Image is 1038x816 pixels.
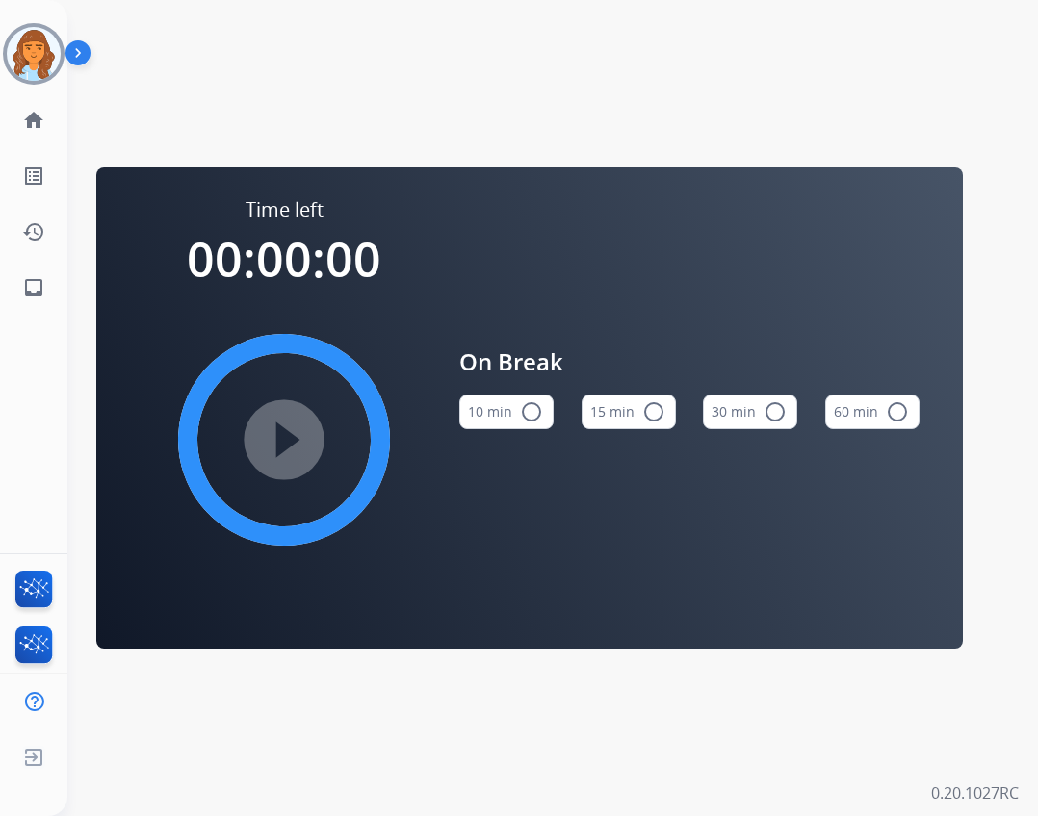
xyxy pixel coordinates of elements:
mat-icon: list_alt [22,165,45,188]
mat-icon: radio_button_unchecked [886,400,909,423]
button: 15 min [582,395,676,429]
mat-icon: radio_button_unchecked [520,400,543,423]
mat-icon: home [22,109,45,132]
button: 60 min [825,395,920,429]
img: avatar [7,27,61,81]
span: 00:00:00 [187,226,381,292]
button: 10 min [459,395,554,429]
mat-icon: inbox [22,276,45,299]
mat-icon: radio_button_unchecked [764,400,787,423]
span: On Break [459,344,920,379]
mat-icon: radio_button_unchecked [642,400,665,423]
button: 30 min [703,395,797,429]
p: 0.20.1027RC [931,781,1019,804]
span: Time left [246,196,324,223]
mat-icon: history [22,220,45,243]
